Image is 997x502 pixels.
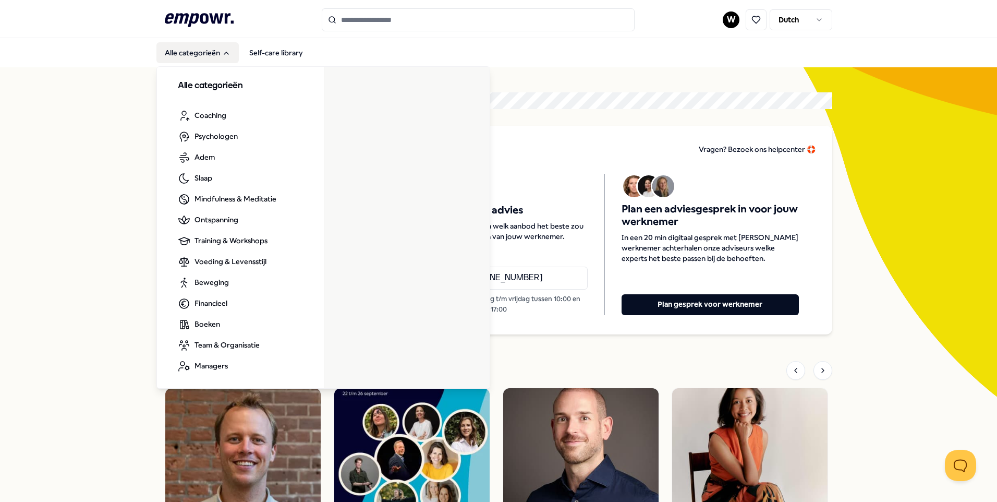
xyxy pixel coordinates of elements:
a: Self-care library [241,42,311,63]
a: Psychologen [169,126,246,147]
span: Adem [194,151,215,163]
button: W [723,11,739,28]
span: Boeken [194,318,220,330]
p: Bereikbaar van maandag t/m vrijdag tussen 10:00 en 17:00 [410,294,587,315]
span: Krijg telefonisch advies [410,204,587,217]
img: Avatar [638,175,660,197]
img: Avatar [623,175,645,197]
a: Boeken [169,314,228,335]
a: Ontspanning [169,210,247,231]
span: Coaching [194,110,226,121]
span: Beweging [194,277,229,288]
nav: Main [156,42,311,63]
button: Plan gesprek voor werknemer [622,294,799,315]
span: Managers [194,360,228,372]
span: Mindfulness & Meditatie [194,193,276,205]
a: Coaching [169,105,235,126]
a: Beweging [169,272,237,293]
a: Team & Organisatie [169,335,268,356]
input: Search for products, categories or subcategories [322,8,635,31]
a: Vragen? Bezoek ons helpcenter 🛟 [699,142,816,157]
a: Training & Workshops [169,231,276,252]
span: Team & Organisatie [194,339,260,351]
span: Vragen? Bezoek ons helpcenter 🛟 [699,145,816,153]
iframe: Help Scout Beacon - Open [945,450,976,481]
span: Voeding & Levensstijl [194,256,266,267]
h3: Alle categorieën [178,79,303,93]
span: Slaap [194,172,212,184]
a: Financieel [169,293,236,314]
span: In een 20 min digitaal gesprek met [PERSON_NAME] werknemer achterhalen onze adviseurs welke exper... [622,232,799,264]
a: Mindfulness & Meditatie [169,189,285,210]
span: Financieel [194,297,227,309]
img: Avatar [652,175,674,197]
span: Ontspanning [194,214,238,225]
span: Overleg zelf telefonisch welk aanbod het beste zou passen bij de behoeften van jouw werknemer. [410,221,587,242]
a: Managers [169,356,236,377]
a: Slaap [169,168,221,189]
a: Bel [PHONE_NUMBER] [410,267,587,290]
span: Plan een adviesgesprek in voor jouw werknemer [622,203,799,228]
button: Alle categorieën [156,42,239,63]
a: Voeding & Levensstijl [169,252,275,272]
div: Alle categorieën [157,67,491,389]
span: Training & Workshops [194,235,268,246]
a: Adem [169,147,223,168]
span: Psychologen [194,130,238,142]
